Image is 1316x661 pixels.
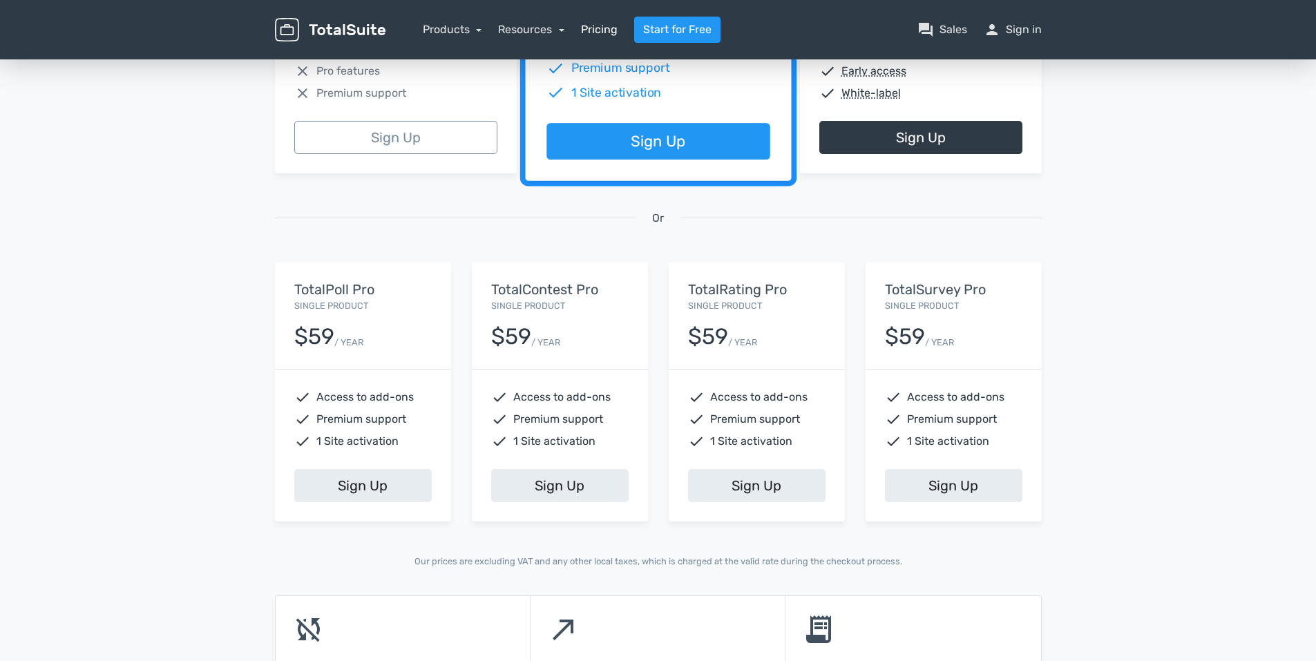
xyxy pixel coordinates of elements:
span: check [294,433,311,450]
span: Premium support [316,411,406,428]
a: Sign Up [294,121,497,154]
div: $59 [688,325,728,349]
h5: TotalContest Pro [491,282,629,297]
span: Premium support [513,411,603,428]
span: north_east [547,613,580,646]
span: 1 Site activation [316,433,399,450]
span: Premium support [571,59,669,77]
h5: TotalSurvey Pro [885,282,1022,297]
span: Pro features [316,63,380,79]
a: Sign Up [819,121,1022,154]
span: check [491,433,508,450]
span: 1 Site activation [571,84,661,102]
a: personSign in [984,21,1042,38]
span: check [491,389,508,405]
span: 1 Site activation [710,433,792,450]
div: $59 [491,325,531,349]
span: 1 Site activation [907,433,989,450]
abbr: Early access [841,63,906,79]
span: Premium support [907,411,997,428]
a: Sign Up [688,469,826,502]
h5: TotalPoll Pro [294,282,432,297]
small: Single Product [885,300,959,311]
a: Sign Up [546,124,770,160]
small: / YEAR [728,336,757,349]
span: check [294,389,311,405]
span: check [294,411,311,428]
a: Sign Up [294,469,432,502]
a: Start for Free [634,17,721,43]
p: Our prices are excluding VAT and any other local taxes, which is charged at the valid rate during... [275,555,1042,568]
span: check [688,389,705,405]
span: close [294,85,311,102]
span: check [819,85,836,102]
a: Products [423,23,482,36]
a: Resources [498,23,564,36]
span: check [491,411,508,428]
span: check [885,389,902,405]
span: Or [652,210,664,227]
span: Premium support [710,411,800,428]
span: check [688,411,705,428]
span: check [819,63,836,79]
div: $59 [294,325,334,349]
small: / YEAR [334,336,363,349]
span: Access to add-ons [316,389,414,405]
span: check [546,59,564,77]
a: Sign Up [491,469,629,502]
a: Sign Up [885,469,1022,502]
span: sync_disabled [292,613,325,646]
img: TotalSuite for WordPress [275,18,385,42]
span: 1 Site activation [513,433,595,450]
span: Access to add-ons [907,389,1004,405]
abbr: White-label [841,85,901,102]
a: Pricing [581,21,618,38]
span: person [984,21,1000,38]
span: close [294,63,311,79]
span: check [546,84,564,102]
span: question_answer [917,21,934,38]
div: $59 [885,325,925,349]
small: Single Product [688,300,762,311]
small: / YEAR [925,336,954,349]
span: Access to add-ons [710,389,808,405]
span: receipt_long [802,613,835,646]
h5: TotalRating Pro [688,282,826,297]
span: check [885,411,902,428]
small: Single Product [294,300,368,311]
span: check [885,433,902,450]
span: check [688,433,705,450]
small: / YEAR [531,336,560,349]
span: Access to add-ons [513,389,611,405]
small: Single Product [491,300,565,311]
span: Premium support [316,85,406,102]
a: question_answerSales [917,21,967,38]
